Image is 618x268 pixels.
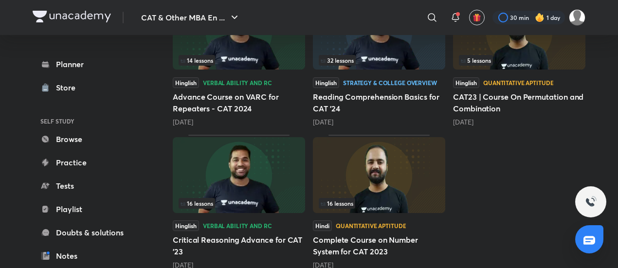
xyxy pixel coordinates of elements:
div: infosection [319,55,439,66]
div: 1 year ago [453,117,585,127]
div: infosection [179,55,299,66]
span: 14 lessons [181,57,213,63]
div: Quantitative Aptitude [336,223,406,229]
div: left [459,55,580,66]
img: streak [535,13,545,22]
div: infocontainer [459,55,580,66]
div: infosection [319,198,439,209]
a: Company Logo [33,11,111,25]
div: left [319,198,439,209]
div: Verbal Ability and RC [203,223,272,229]
div: 1 year ago [313,117,445,127]
span: 5 lessons [461,57,491,63]
span: Hinglish [173,220,199,231]
button: avatar [469,10,485,25]
span: 32 lessons [321,57,354,63]
div: Strategy & College Overview [343,80,437,86]
a: Playlist [33,199,145,219]
h5: Complete Course on Number System for CAT 2023 [313,234,445,257]
a: Tests [33,176,145,196]
h5: CAT23 | Course On Permutation and Combination [453,91,585,114]
a: Store [33,78,145,97]
button: CAT & Other MBA En ... [135,8,246,27]
div: Store [56,82,81,93]
div: infocontainer [319,198,439,209]
a: Doubts & solutions [33,223,145,242]
h5: Advance Course on VARC for Repeaters - CAT 2024 [173,91,305,114]
div: 1 year ago [173,117,305,127]
a: Practice [33,153,145,172]
div: infocontainer [179,198,299,209]
span: Hinglish [313,77,339,88]
h6: SELF STUDY [33,113,145,129]
div: left [179,55,299,66]
div: infosection [459,55,580,66]
div: left [319,55,439,66]
span: Hinglish [173,77,199,88]
h5: Reading Comprehension Basics for CAT '24 [313,91,445,114]
div: left [179,198,299,209]
img: Thumbnail [173,137,305,213]
span: 16 lessons [321,200,353,206]
div: Quantitative Aptitude [483,80,553,86]
div: infocontainer [179,55,299,66]
a: Browse [33,129,145,149]
span: 16 lessons [181,200,213,206]
span: Hinglish [453,77,479,88]
img: Avinash Tibrewal [569,9,585,26]
span: Hindi [313,220,332,231]
img: Thumbnail [313,137,445,213]
img: avatar [473,13,481,22]
img: Company Logo [33,11,111,22]
h5: Critical Reasoning Advance for CAT '23 [173,234,305,257]
a: Planner [33,54,145,74]
div: infocontainer [319,55,439,66]
img: ttu [585,196,597,208]
div: infosection [179,198,299,209]
a: Notes [33,246,145,266]
div: Verbal Ability and RC [203,80,272,86]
